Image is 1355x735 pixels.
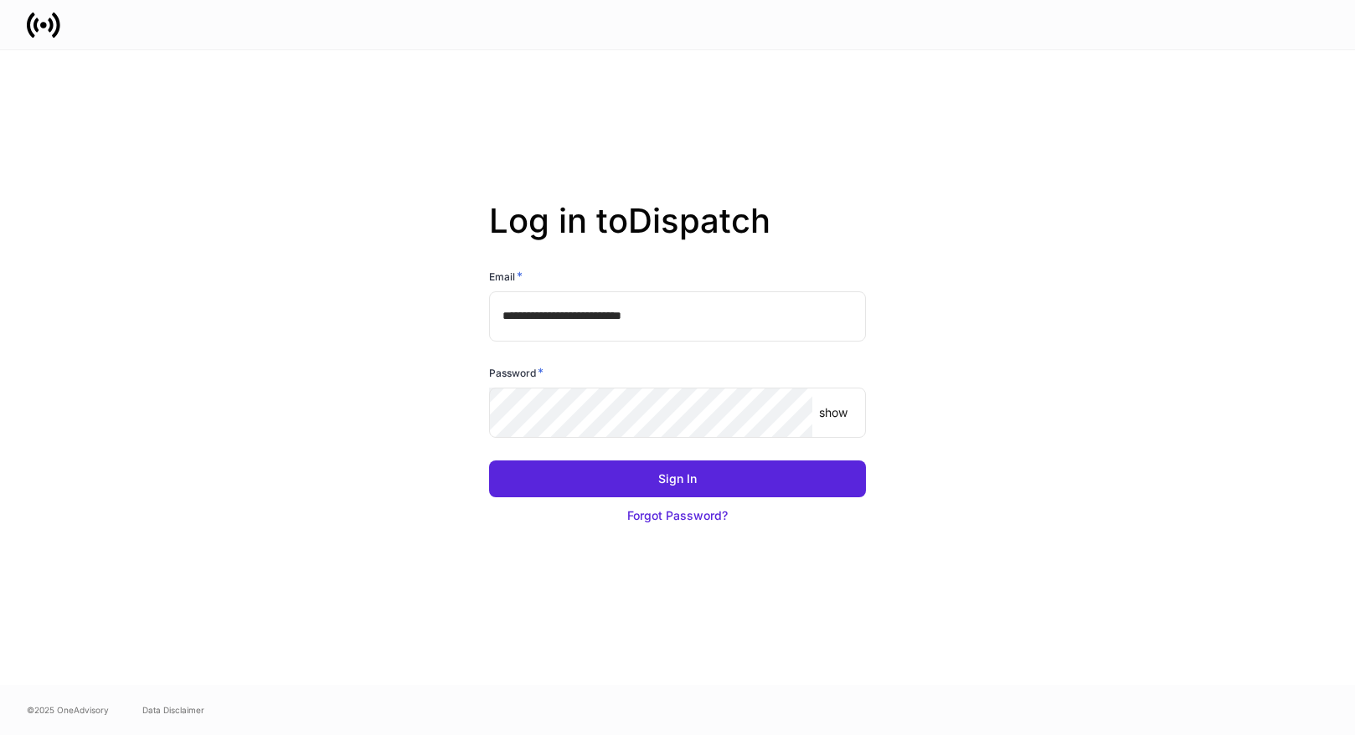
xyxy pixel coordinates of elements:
[489,201,866,268] h2: Log in to Dispatch
[627,507,728,524] div: Forgot Password?
[489,364,544,381] h6: Password
[489,497,866,534] button: Forgot Password?
[658,470,697,487] div: Sign In
[489,460,866,497] button: Sign In
[489,268,523,285] h6: Email
[142,703,204,717] a: Data Disclaimer
[27,703,109,717] span: © 2025 OneAdvisory
[819,404,848,421] p: show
